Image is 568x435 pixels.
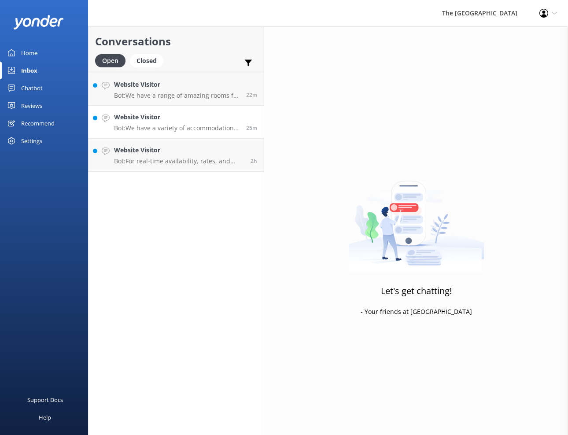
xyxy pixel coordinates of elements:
h4: Website Visitor [114,112,240,122]
h3: Let's get chatting! [381,284,452,298]
p: - Your friends at [GEOGRAPHIC_DATA] [361,307,472,317]
a: Open [95,55,130,65]
div: Open [95,54,125,67]
a: Closed [130,55,168,65]
span: Oct 14 2025 01:37pm (UTC -10:00) Pacific/Honolulu [246,124,257,132]
a: Website VisitorBot:For real-time availability, rates, and bookings of our Beachfront Room, please... [89,139,264,172]
h2: Conversations [95,33,257,50]
span: Oct 14 2025 11:50am (UTC -10:00) Pacific/Honolulu [251,157,257,165]
p: Bot: We have a range of amazing rooms for you to choose from. The best way to help you decide on ... [114,92,240,100]
div: Inbox [21,62,37,79]
div: Help [39,409,51,426]
div: Reviews [21,97,42,114]
div: Support Docs [27,391,63,409]
img: artwork of a man stealing a conversation from at giant smartphone [348,162,484,273]
div: Settings [21,132,42,150]
h4: Website Visitor [114,145,244,155]
div: Closed [130,54,163,67]
div: Chatbot [21,79,43,97]
a: Website VisitorBot:We have a variety of accommodation options that might suit your needs, such as... [89,106,264,139]
p: Bot: For real-time availability, rates, and bookings of our Beachfront Room, please visit [URL][D... [114,157,244,165]
p: Bot: We have a variety of accommodation options that might suit your needs, such as the 2-Bedroom... [114,124,240,132]
h4: Website Visitor [114,80,240,89]
a: Website VisitorBot:We have a range of amazing rooms for you to choose from. The best way to help ... [89,73,264,106]
span: Oct 14 2025 01:40pm (UTC -10:00) Pacific/Honolulu [246,91,257,99]
img: yonder-white-logo.png [13,15,64,29]
div: Home [21,44,37,62]
div: Recommend [21,114,55,132]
